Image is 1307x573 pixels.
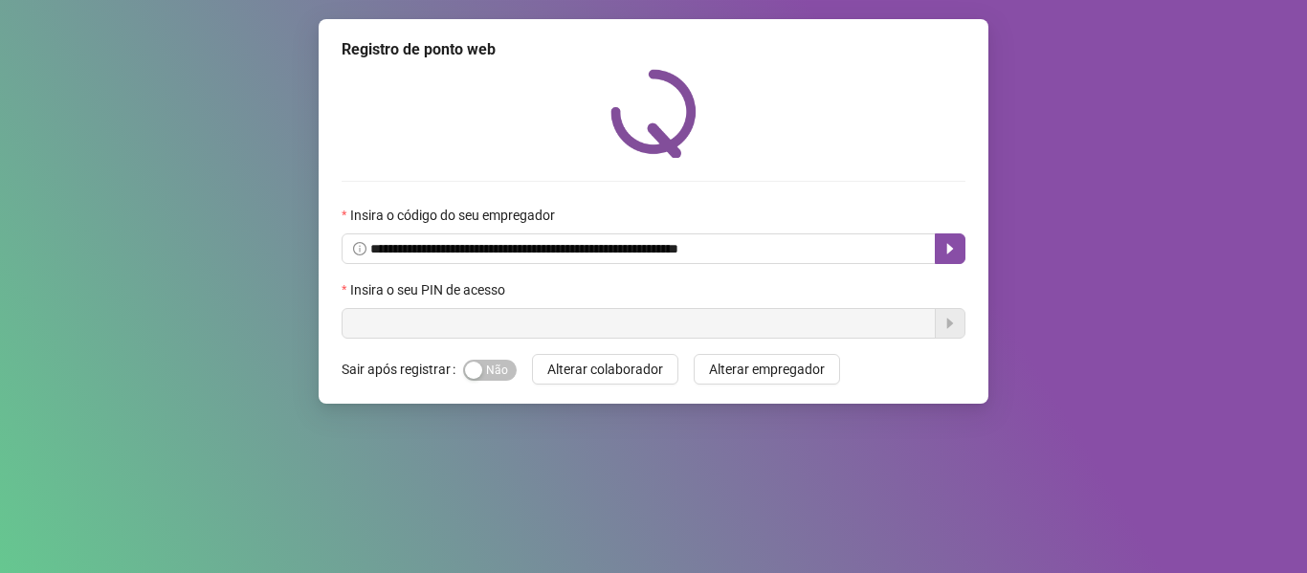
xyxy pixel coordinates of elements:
label: Insira o seu PIN de acesso [342,279,518,300]
div: Registro de ponto web [342,38,965,61]
span: info-circle [353,242,366,255]
img: QRPoint [610,69,697,158]
button: Alterar empregador [694,354,840,385]
span: caret-right [942,241,958,256]
label: Insira o código do seu empregador [342,205,567,226]
span: Alterar colaborador [547,359,663,380]
label: Sair após registrar [342,354,463,385]
button: Alterar colaborador [532,354,678,385]
span: Alterar empregador [709,359,825,380]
